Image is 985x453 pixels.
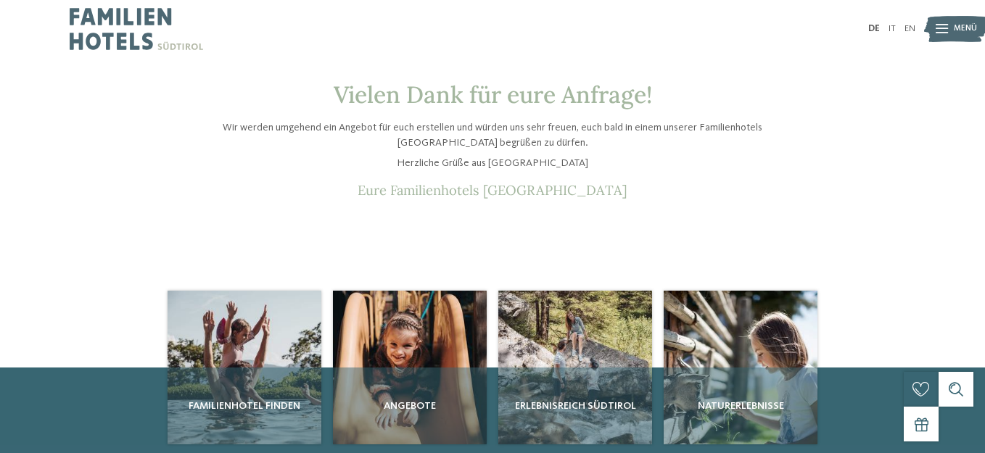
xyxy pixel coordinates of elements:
[334,80,652,109] span: Vielen Dank für eure Anfrage!
[168,291,321,444] img: Anfrage
[868,24,880,33] a: DE
[173,399,316,413] span: Familienhotel finden
[664,291,817,444] a: Anfrage Naturerlebnisse
[669,399,812,413] span: Naturerlebnisse
[168,291,321,444] a: Anfrage Familienhotel finden
[889,24,896,33] a: IT
[498,291,652,444] a: Anfrage Erlebnisreich Südtirol
[333,291,487,444] a: Anfrage Angebote
[904,24,915,33] a: EN
[217,182,768,198] p: Eure Familienhotels [GEOGRAPHIC_DATA]
[504,399,646,413] span: Erlebnisreich Südtirol
[333,291,487,444] img: Anfrage
[339,399,481,413] span: Angebote
[664,291,817,444] img: Anfrage
[954,23,977,35] span: Menü
[217,120,768,149] p: Wir werden umgehend ein Angebot für euch erstellen und würden uns sehr freuen, euch bald in einem...
[498,291,652,444] img: Anfrage
[217,156,768,170] p: Herzliche Grüße aus [GEOGRAPHIC_DATA]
